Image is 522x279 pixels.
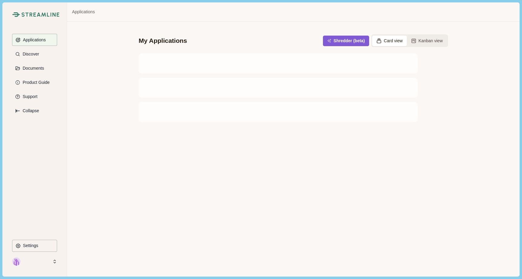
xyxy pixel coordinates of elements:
a: Streamline Climate LogoStreamline Climate Logo [12,12,57,17]
button: Shredder (beta) [323,36,369,46]
div: My Applications [139,36,187,45]
p: Applications [21,37,46,43]
p: Product Guide [21,80,50,85]
button: Card view [372,36,407,46]
p: Support [21,94,37,99]
p: Settings [21,243,38,248]
button: Kanban view [407,36,447,46]
button: Expand [12,105,57,117]
img: profile picture [12,257,21,266]
a: Applications [72,9,95,15]
button: Documents [12,62,57,74]
p: Discover [21,52,39,57]
img: Streamline Climate Logo [12,12,20,17]
button: Applications [12,34,57,46]
button: Settings [12,240,57,252]
button: Product Guide [12,76,57,88]
p: Documents [21,66,44,71]
button: Support [12,90,57,103]
img: Streamline Climate Logo [21,12,60,17]
p: Collapse [21,108,39,113]
button: Discover [12,48,57,60]
a: Settings [12,240,57,254]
